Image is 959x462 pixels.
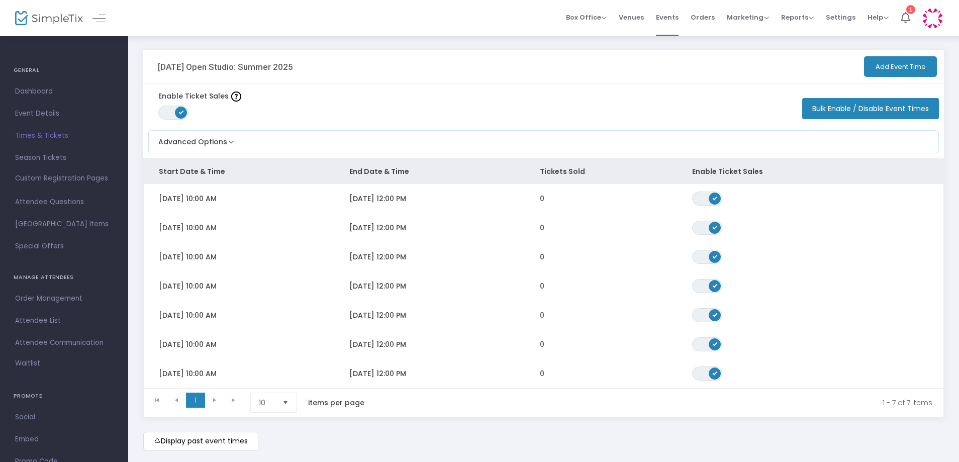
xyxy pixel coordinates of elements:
[159,194,217,204] span: [DATE] 10:00 AM
[15,433,113,446] span: Embed
[15,173,108,183] span: Custom Registration Pages
[143,432,258,450] m-button: Display past event times
[144,159,943,388] div: Data table
[15,85,113,98] span: Dashboard
[386,393,932,413] kendo-pager-info: 1 - 7 of 7 items
[677,159,791,184] th: Enable Ticket Sales
[15,196,113,209] span: Attendee Questions
[349,310,406,320] span: [DATE] 12:00 PM
[179,110,184,115] span: ON
[864,56,937,77] button: Add Event Time
[15,129,113,142] span: Times & Tickets
[278,393,293,412] button: Select
[656,5,679,30] span: Events
[691,5,715,30] span: Orders
[349,339,406,349] span: [DATE] 12:00 PM
[712,341,717,346] span: ON
[144,159,334,184] th: Start Date & Time
[231,91,241,102] img: question-mark
[15,107,113,120] span: Event Details
[712,195,717,200] span: ON
[259,398,274,408] span: 10
[906,5,915,14] div: 1
[540,252,544,262] span: 0
[15,411,113,424] span: Social
[868,13,889,22] span: Help
[540,223,544,233] span: 0
[14,267,115,288] h4: MANAGE ATTENDEES
[186,393,205,408] span: Page 1
[334,159,525,184] th: End Date & Time
[15,314,113,327] span: Attendee List
[15,336,113,349] span: Attendee Communication
[159,339,217,349] span: [DATE] 10:00 AM
[712,224,717,229] span: ON
[349,223,406,233] span: [DATE] 12:00 PM
[159,252,217,262] span: [DATE] 10:00 AM
[826,5,855,30] span: Settings
[349,194,406,204] span: [DATE] 12:00 PM
[15,358,40,368] span: Waitlist
[540,194,544,204] span: 0
[15,218,113,231] span: [GEOGRAPHIC_DATA] Items
[540,310,544,320] span: 0
[308,398,364,408] label: items per page
[712,253,717,258] span: ON
[540,281,544,291] span: 0
[15,292,113,305] span: Order Management
[349,252,406,262] span: [DATE] 12:00 PM
[15,240,113,253] span: Special Offers
[159,310,217,320] span: [DATE] 10:00 AM
[727,13,769,22] span: Marketing
[712,370,717,375] span: ON
[781,13,814,22] span: Reports
[149,131,236,147] button: Advanced Options
[540,339,544,349] span: 0
[802,98,939,119] button: Bulk Enable / Disable Event Times
[540,368,544,379] span: 0
[14,386,115,406] h4: PROMOTE
[159,281,217,291] span: [DATE] 10:00 AM
[14,60,115,80] h4: GENERAL
[712,283,717,288] span: ON
[349,281,406,291] span: [DATE] 12:00 PM
[158,91,241,102] label: Enable Ticket Sales
[619,5,644,30] span: Venues
[158,62,293,72] h3: [DATE] Open Studio: Summer 2025
[566,13,607,22] span: Box Office
[349,368,406,379] span: [DATE] 12:00 PM
[159,368,217,379] span: [DATE] 10:00 AM
[525,159,677,184] th: Tickets Sold
[159,223,217,233] span: [DATE] 10:00 AM
[712,312,717,317] span: ON
[15,151,113,164] span: Season Tickets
